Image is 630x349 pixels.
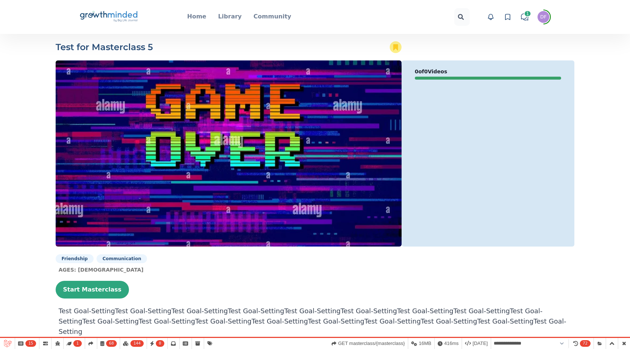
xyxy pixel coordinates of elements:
a: Friendship [56,254,94,263]
span: 1 [73,340,82,347]
h2: Test for Masterclass 5 [56,41,153,53]
button: Start Masterclass [56,281,129,299]
span: 0 [156,340,164,347]
p: Home [187,12,206,21]
span: 68 [106,340,117,347]
p: Ages: [DEMOGRAPHIC_DATA] [59,266,574,273]
span: 144 [130,340,144,347]
p: Community [253,12,291,21]
a: Library [218,12,242,22]
a: Communication [97,254,147,263]
span: 72 [580,340,591,347]
a: 1 [519,11,530,22]
p: Test Goal-SettingTest Goal-SettingTest Goal-SettingTest Goal-SettingTest Goal-SettingTest Goal-Se... [59,306,571,337]
span: 15 [25,340,36,347]
a: Community [253,12,291,22]
img: Workshop Image [56,60,402,247]
p: Library [218,12,242,21]
a: Home [187,12,206,22]
span: 1 [524,10,531,17]
button: favorite-button [389,41,402,53]
p: 0 of 0 Videos [415,68,561,75]
div: Demo for Folders [540,15,546,20]
button: Demo for Folders [538,11,549,23]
